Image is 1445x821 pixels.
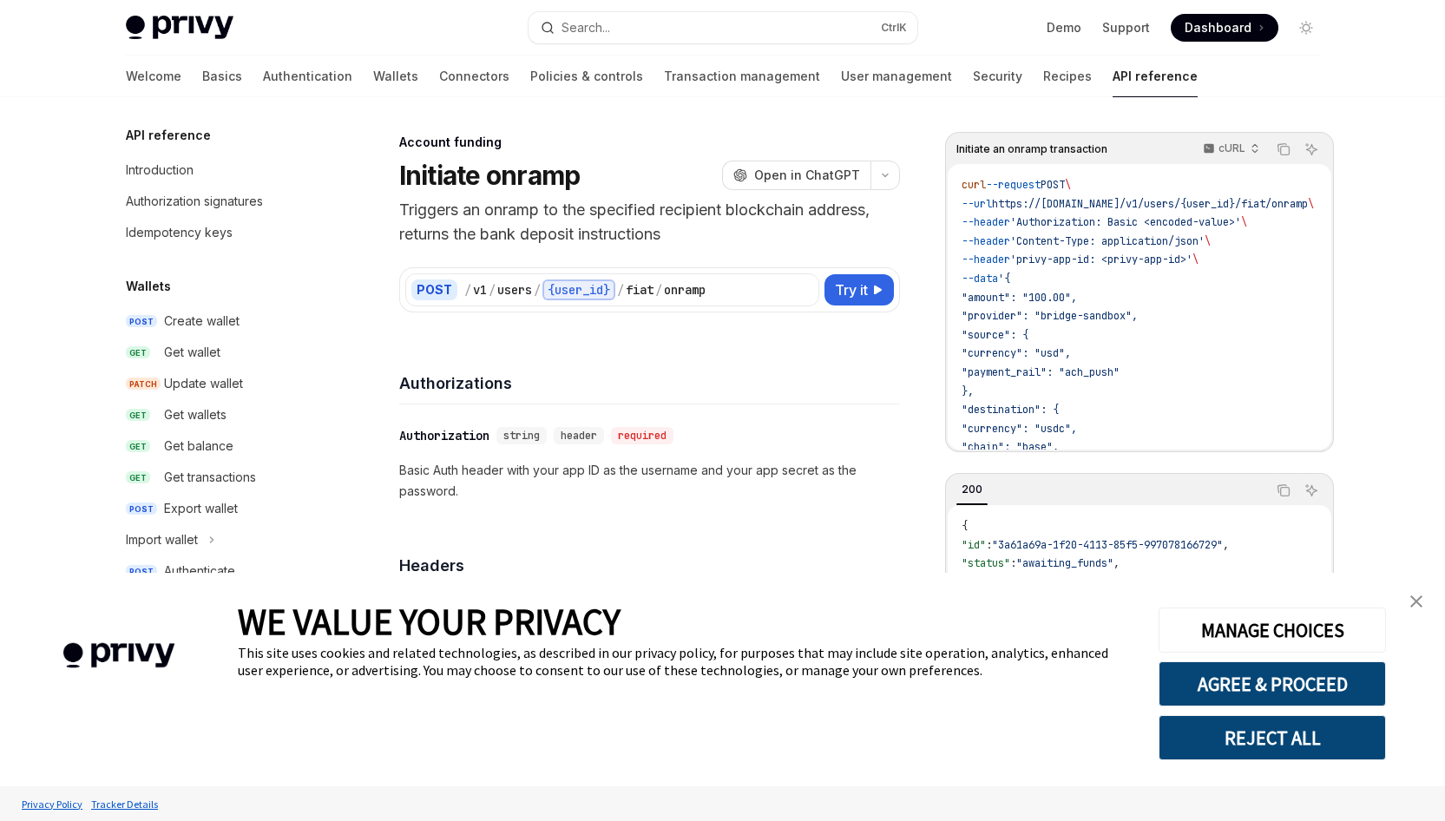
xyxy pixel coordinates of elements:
h4: Authorizations [399,371,900,395]
span: \ [1241,215,1247,229]
div: Create wallet [164,311,240,332]
p: Basic Auth header with your app ID as the username and your app secret as the password. [399,460,900,502]
button: Toggle dark mode [1292,14,1320,42]
span: "amount": "100.00", [962,291,1077,305]
span: string [503,429,540,443]
a: POSTExport wallet [112,493,334,524]
a: Introduction [112,154,334,186]
span: --header [962,215,1010,229]
span: "currency": "usdc", [962,422,1077,436]
a: PATCHUpdate wallet [112,368,334,399]
span: Ctrl K [881,21,907,35]
span: GET [126,409,150,422]
span: GET [126,440,150,453]
div: 200 [956,479,988,500]
a: POSTCreate wallet [112,305,334,337]
div: Get wallet [164,342,220,363]
span: Try it [835,279,868,300]
a: Demo [1047,19,1081,36]
div: Search... [562,17,610,38]
span: POST [126,315,157,328]
h4: Headers [399,554,900,577]
span: 'Content-Type: application/json' [1010,234,1205,248]
button: Open search [529,12,917,43]
button: REJECT ALL [1159,715,1386,760]
div: Introduction [126,160,194,181]
div: / [617,281,624,299]
span: "id" [962,538,986,552]
div: {user_id} [542,279,615,300]
span: Open in ChatGPT [754,167,860,184]
p: Triggers an onramp to the specified recipient blockchain address, returns the bank deposit instru... [399,198,900,246]
span: : [986,538,992,552]
a: Policies & controls [530,56,643,97]
a: Privacy Policy [17,789,87,819]
div: / [655,281,662,299]
div: / [534,281,541,299]
span: --header [962,234,1010,248]
span: Initiate an onramp transaction [956,142,1107,156]
span: \ [1308,197,1314,211]
a: close banner [1399,584,1434,619]
h5: Wallets [126,276,171,297]
span: GET [126,346,150,359]
div: required [611,427,673,444]
span: POST [126,565,157,578]
a: GETGet wallet [112,337,334,368]
span: POST [1041,178,1065,192]
span: "source": { [962,328,1028,342]
a: GETGet wallets [112,399,334,430]
span: --data [962,272,998,286]
a: GETGet balance [112,430,334,462]
span: 'privy-app-id: <privy-app-id>' [1010,253,1192,266]
span: PATCH [126,378,161,391]
a: Security [973,56,1022,97]
a: Transaction management [664,56,820,97]
span: "destination": { [962,403,1059,417]
div: Account funding [399,134,900,151]
div: POST [411,279,457,300]
a: Basics [202,56,242,97]
div: Authorization [399,427,489,444]
a: Connectors [439,56,509,97]
span: WE VALUE YOUR PRIVACY [238,599,621,644]
a: Idempotency keys [112,217,334,248]
span: header [561,429,597,443]
span: : [1010,556,1016,570]
span: curl [962,178,986,192]
a: Authentication [263,56,352,97]
div: / [464,281,471,299]
a: Wallets [373,56,418,97]
button: Copy the contents from the code block [1272,138,1295,161]
span: , [1223,538,1229,552]
div: This site uses cookies and related technologies, as described in our privacy policy, for purposes... [238,644,1133,679]
img: light logo [126,16,233,40]
a: Dashboard [1171,14,1278,42]
span: "currency": "usd", [962,346,1071,360]
div: Authenticate [164,561,235,581]
p: cURL [1218,141,1245,155]
button: Toggle Import wallet section [112,524,334,555]
span: \ [1065,178,1071,192]
button: Ask AI [1300,138,1323,161]
span: "payment_rail": "ach_push" [962,365,1120,379]
span: }, [962,384,974,398]
button: MANAGE CHOICES [1159,608,1386,653]
button: cURL [1193,135,1267,164]
span: --url [962,197,992,211]
img: company logo [26,618,212,693]
button: Open in ChatGPT [722,161,870,190]
span: --request [986,178,1041,192]
div: / [489,281,496,299]
span: "provider": "bridge-sandbox", [962,309,1138,323]
div: users [497,281,532,299]
div: Import wallet [126,529,198,550]
span: \ [1205,234,1211,248]
div: Export wallet [164,498,238,519]
a: Support [1102,19,1150,36]
a: Recipes [1043,56,1092,97]
span: "awaiting_funds" [1016,556,1113,570]
h1: Initiate onramp [399,160,581,191]
div: Get wallets [164,404,227,425]
span: '{ [998,272,1010,286]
